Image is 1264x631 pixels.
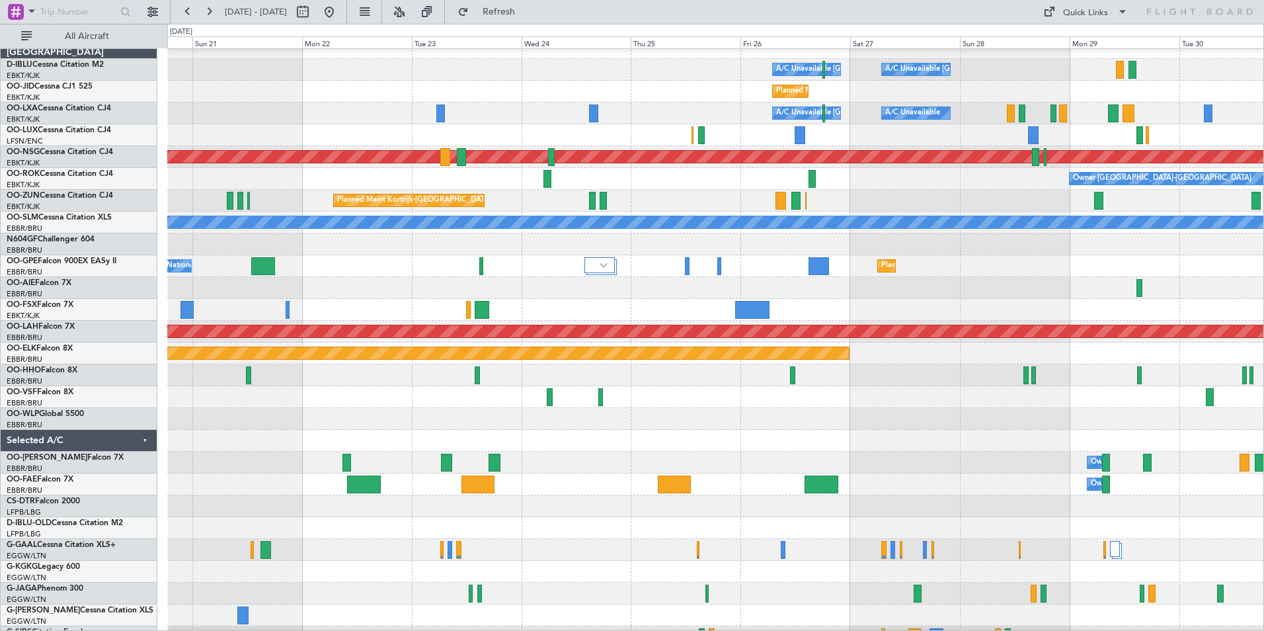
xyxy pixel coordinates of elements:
a: EBKT/KJK [7,114,40,124]
span: D-IBLU-OLD [7,519,52,527]
a: OO-[PERSON_NAME]Falcon 7X [7,454,124,462]
span: G-KGKG [7,563,38,571]
span: OO-GPE [7,257,38,265]
span: OO-HHO [7,366,41,374]
a: OO-SLMCessna Citation XLS [7,214,112,222]
a: EBBR/BRU [7,355,42,364]
a: EBBR/BRU [7,420,42,430]
span: CS-DTR [7,497,35,505]
span: [DATE] - [DATE] [225,6,287,18]
span: OO-WLP [7,410,39,418]
input: Trip Number [40,2,116,22]
a: OO-WLPGlobal 5500 [7,410,84,418]
div: Owner [GEOGRAPHIC_DATA]-[GEOGRAPHIC_DATA] [1073,169,1251,189]
a: OO-ROKCessna Citation CJ4 [7,170,113,178]
a: EGGW/LTN [7,573,46,583]
span: OO-ZUN [7,192,40,200]
a: OO-JIDCessna CJ1 525 [7,83,93,91]
a: EBKT/KJK [7,202,40,212]
a: OO-FSXFalcon 7X [7,301,73,309]
a: EBKT/KJK [7,311,40,321]
button: All Aircraft [15,26,143,47]
a: EGGW/LTN [7,551,46,561]
div: Owner Melsbroek Air Base [1091,474,1181,494]
span: Refresh [471,7,527,17]
span: OO-SLM [7,214,38,222]
span: OO-LXA [7,105,38,112]
a: OO-LUXCessna Citation CJ4 [7,126,111,134]
a: D-IBLU-OLDCessna Citation M2 [7,519,123,527]
a: CS-DTRFalcon 2000 [7,497,80,505]
a: EBBR/BRU [7,289,42,299]
a: EBBR/BRU [7,398,42,408]
div: Sun 21 [192,36,302,48]
span: OO-ELK [7,345,36,353]
span: OO-AIE [7,279,35,287]
a: OO-LAHFalcon 7X [7,323,75,331]
a: OO-LXACessna Citation CJ4 [7,105,111,112]
a: LFSN/ENC [7,136,43,146]
div: Sat 27 [850,36,960,48]
div: A/C Unavailable [GEOGRAPHIC_DATA] ([GEOGRAPHIC_DATA] National) [776,60,1022,79]
span: G-GAAL [7,541,37,549]
div: A/C Unavailable [GEOGRAPHIC_DATA] ([GEOGRAPHIC_DATA] National) [776,103,1022,123]
a: OO-NSGCessna Citation CJ4 [7,148,113,156]
a: EGGW/LTN [7,616,46,626]
div: Sun 28 [960,36,1070,48]
div: Planned Maint Kortrijk-[GEOGRAPHIC_DATA] [776,81,930,101]
a: EBKT/KJK [7,71,40,81]
a: N604GFChallenger 604 [7,235,95,243]
a: OO-HHOFalcon 8X [7,366,77,374]
span: OO-ROK [7,170,40,178]
span: OO-FSX [7,301,37,309]
div: Quick Links [1063,7,1108,20]
a: EBBR/BRU [7,464,42,474]
span: OO-LUX [7,126,38,134]
span: D-IBLU [7,61,32,69]
span: OO-JID [7,83,34,91]
span: All Aircraft [34,32,139,41]
a: EGGW/LTN [7,595,46,605]
a: G-KGKGLegacy 600 [7,563,80,571]
div: Tue 23 [412,36,522,48]
a: G-[PERSON_NAME]Cessna Citation XLS [7,607,153,614]
span: G-[PERSON_NAME] [7,607,80,614]
div: Wed 24 [522,36,631,48]
a: EBKT/KJK [7,93,40,103]
span: G-JAGA [7,585,37,593]
button: Refresh [452,1,531,22]
button: Quick Links [1037,1,1134,22]
span: OO-[PERSON_NAME] [7,454,87,462]
a: OO-AIEFalcon 7X [7,279,71,287]
a: OO-ELKFalcon 8X [7,345,73,353]
a: EBKT/KJK [7,180,40,190]
a: OO-FAEFalcon 7X [7,476,73,484]
a: EBBR/BRU [7,245,42,255]
img: arrow-gray.svg [600,263,608,268]
a: LFPB/LBG [7,507,41,517]
div: Thu 25 [631,36,740,48]
a: EBBR/BRU [7,376,42,386]
span: OO-NSG [7,148,40,156]
div: Fri 26 [740,36,850,48]
span: OO-FAE [7,476,37,484]
span: N604GF [7,235,38,243]
div: Planned Maint Kortrijk-[GEOGRAPHIC_DATA] [337,190,491,210]
a: EBBR/BRU [7,485,42,495]
div: A/C Unavailable [885,103,940,123]
span: OO-LAH [7,323,38,331]
div: [DATE] [170,26,192,38]
div: Planned Maint [GEOGRAPHIC_DATA] ([GEOGRAPHIC_DATA] National) [881,256,1121,276]
div: Mon 29 [1070,36,1179,48]
a: G-JAGAPhenom 300 [7,585,83,593]
a: EBBR/BRU [7,224,42,233]
div: A/C Unavailable [GEOGRAPHIC_DATA]-[GEOGRAPHIC_DATA] [885,60,1096,79]
span: OO-VSF [7,388,37,396]
a: G-GAALCessna Citation XLS+ [7,541,116,549]
a: D-IBLUCessna Citation M2 [7,61,104,69]
div: Owner Melsbroek Air Base [1091,452,1181,472]
a: OO-VSFFalcon 8X [7,388,73,396]
div: Mon 22 [302,36,412,48]
a: LFPB/LBG [7,529,41,539]
a: OO-GPEFalcon 900EX EASy II [7,257,116,265]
